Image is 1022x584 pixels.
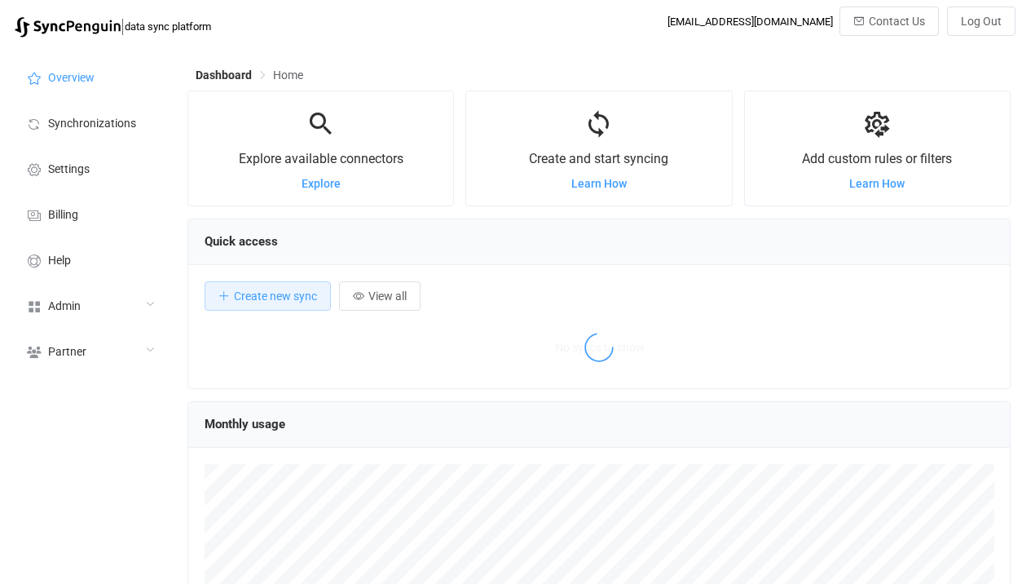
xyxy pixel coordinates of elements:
a: Overview [8,54,171,100]
span: Add custom rules or filters [802,151,952,166]
span: Quick access [205,234,278,249]
a: Learn How [849,177,905,190]
span: Admin [48,300,81,313]
span: Contact Us [869,15,925,28]
span: Billing [48,209,78,222]
button: Contact Us [839,7,939,36]
button: Create new sync [205,281,331,311]
span: View all [368,290,407,303]
span: Explore available connectors [239,151,403,166]
a: Synchronizations [8,100,171,145]
a: Help [8,237,171,282]
a: Learn How [571,177,627,190]
span: Log Out [961,15,1002,28]
span: Home [273,69,303,82]
span: data sync platform [125,20,211,33]
a: Billing [8,191,171,237]
span: Settings [48,163,90,176]
span: Dashboard [196,69,252,82]
button: Log Out [947,7,1015,36]
span: | [121,15,125,38]
span: Create new sync [234,290,317,303]
span: Help [48,254,71,268]
img: syncpenguin.svg [15,17,121,38]
span: Create and start syncing [529,151,668,166]
div: [EMAIL_ADDRESS][DOMAIN_NAME] [667,15,833,28]
span: Monthly usage [205,417,285,431]
a: |data sync platform [15,15,211,38]
a: Explore [302,177,341,190]
span: Overview [48,72,95,85]
span: Synchronizations [48,117,136,131]
button: View all [339,281,421,311]
span: Partner [48,346,86,359]
div: Breadcrumb [196,69,303,81]
a: Settings [8,145,171,191]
